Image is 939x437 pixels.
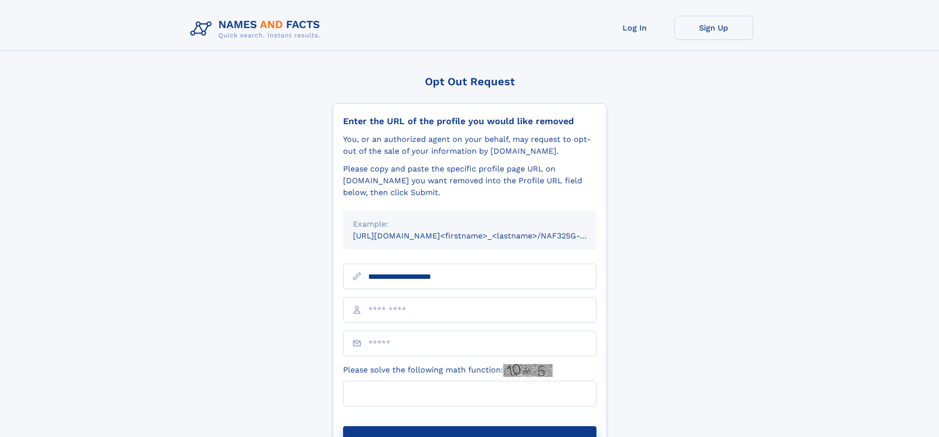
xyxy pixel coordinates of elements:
a: Log In [595,16,674,40]
img: Logo Names and Facts [186,16,328,42]
div: Example: [353,218,587,230]
label: Please solve the following math function: [343,364,553,377]
div: Enter the URL of the profile you would like removed [343,116,596,127]
div: Opt Out Request [333,75,607,88]
a: Sign Up [674,16,753,40]
div: Please copy and paste the specific profile page URL on [DOMAIN_NAME] you want removed into the Pr... [343,163,596,199]
div: You, or an authorized agent on your behalf, may request to opt-out of the sale of your informatio... [343,134,596,157]
small: [URL][DOMAIN_NAME]<firstname>_<lastname>/NAF325G-xxxxxxxx [353,231,615,240]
